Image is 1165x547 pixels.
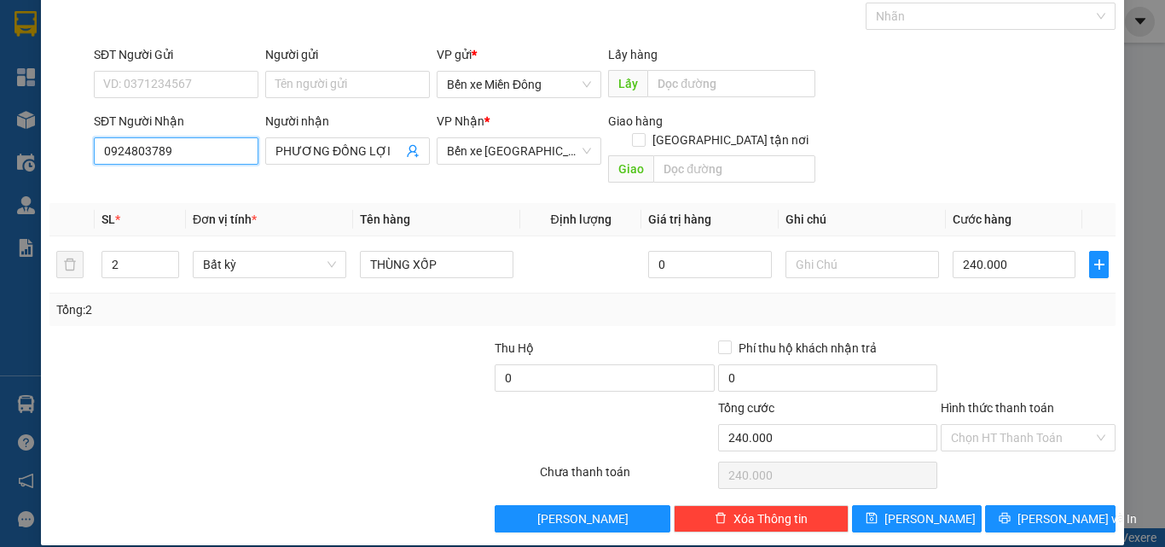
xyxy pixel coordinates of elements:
[9,92,118,130] li: VP Bến xe Miền Đông
[674,505,849,532] button: deleteXóa Thông tin
[550,212,611,226] span: Định lượng
[193,212,257,226] span: Đơn vị tính
[265,112,430,131] div: Người nhận
[715,512,727,526] span: delete
[447,72,591,97] span: Bến xe Miền Đông
[101,212,115,226] span: SL
[1017,509,1137,528] span: [PERSON_NAME] và In
[537,509,629,528] span: [PERSON_NAME]
[265,45,430,64] div: Người gửi
[538,463,716,492] div: Chưa thanh toán
[94,112,258,131] div: SĐT Người Nhận
[608,155,653,183] span: Giao
[779,203,946,236] th: Ghi chú
[360,212,410,226] span: Tên hàng
[941,401,1054,415] label: Hình thức thanh toán
[648,251,771,278] input: 0
[1089,251,1109,278] button: plus
[447,138,591,164] span: Bến xe Quảng Ngãi
[852,505,982,532] button: save[PERSON_NAME]
[118,92,227,148] li: VP Bến xe [GEOGRAPHIC_DATA]
[56,300,451,319] div: Tổng: 2
[56,251,84,278] button: delete
[718,401,774,415] span: Tổng cước
[648,212,711,226] span: Giá trị hàng
[647,70,815,97] input: Dọc đường
[495,505,669,532] button: [PERSON_NAME]
[646,131,815,149] span: [GEOGRAPHIC_DATA] tận nơi
[9,9,247,73] li: Rạng Đông Buslines
[608,114,663,128] span: Giao hàng
[94,45,258,64] div: SĐT Người Gửi
[653,155,815,183] input: Dọc đường
[203,252,336,277] span: Bất kỳ
[608,48,658,61] span: Lấy hàng
[785,251,939,278] input: Ghi Chú
[884,509,976,528] span: [PERSON_NAME]
[985,505,1116,532] button: printer[PERSON_NAME] và In
[495,341,534,355] span: Thu Hộ
[437,45,601,64] div: VP gửi
[406,144,420,158] span: user-add
[866,512,878,526] span: save
[732,339,884,358] span: Phí thu hộ khách nhận trả
[1090,258,1108,271] span: plus
[953,212,1011,226] span: Cước hàng
[608,70,647,97] span: Lấy
[437,114,484,128] span: VP Nhận
[733,509,808,528] span: Xóa Thông tin
[999,512,1011,526] span: printer
[360,251,513,278] input: VD: Bàn, Ghế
